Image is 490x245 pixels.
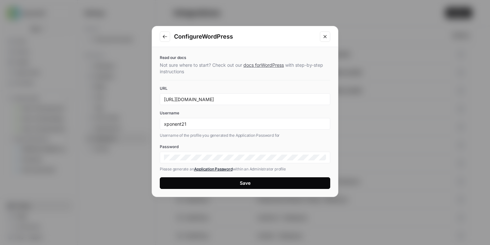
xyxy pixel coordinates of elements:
[243,62,284,68] a: docs forWordPress
[160,166,330,172] p: Please generate an within an Administrator profile
[160,62,330,75] p: Not sure where to start? Check out our with step-by-step instructions
[160,86,330,91] label: URL
[160,31,170,42] button: Go to previous step
[160,55,330,61] p: Read our docs
[160,110,330,116] label: Username
[160,132,330,139] p: Username of the profile you generated the Application Password for
[160,144,330,150] label: Password
[174,32,316,41] h2: Configure WordPress
[160,177,330,189] button: Save
[240,180,251,186] div: Save
[320,31,330,42] button: Close modal
[194,167,233,171] a: Application Password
